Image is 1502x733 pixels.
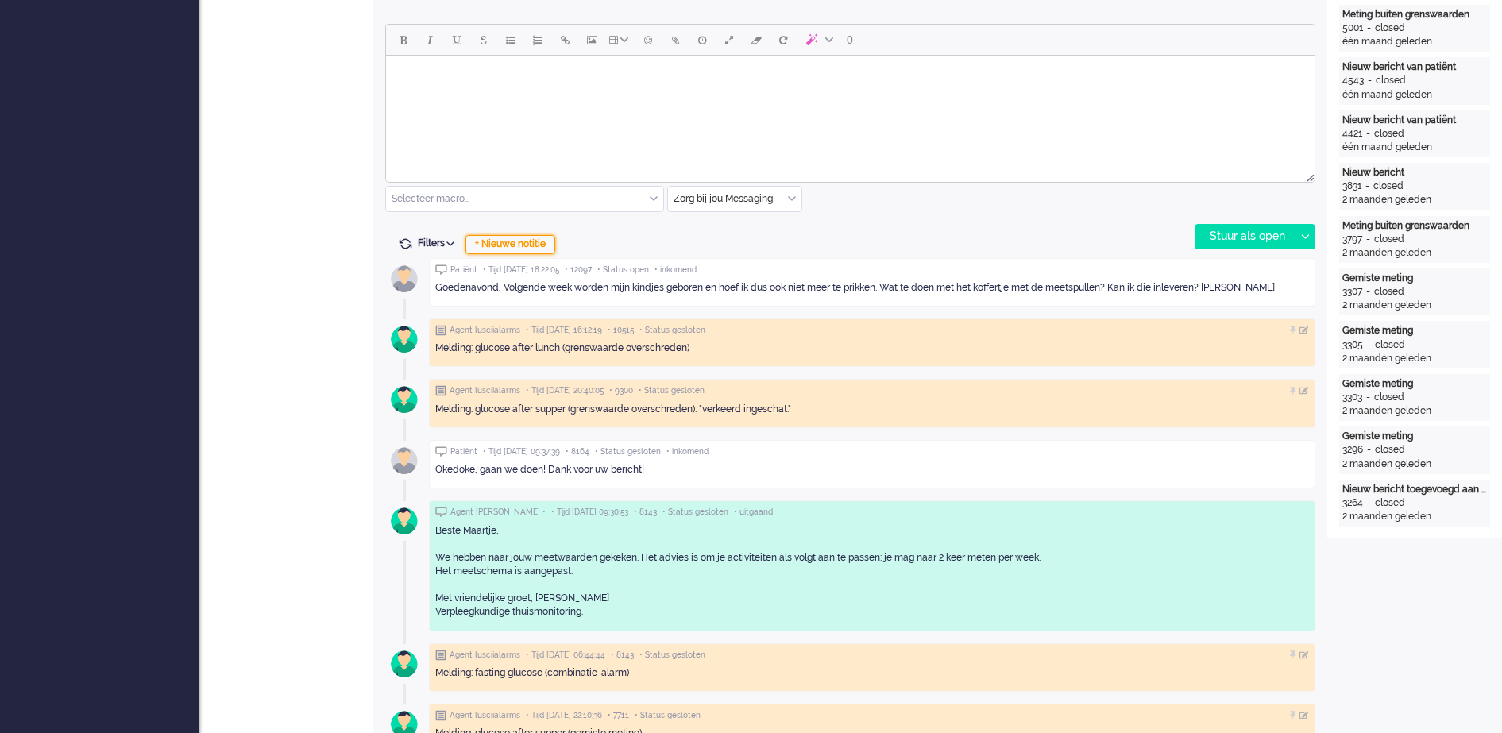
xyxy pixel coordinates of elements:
[1342,246,1487,260] div: 2 maanden geleden
[1342,193,1487,206] div: 2 maanden geleden
[609,385,633,396] span: • 9300
[578,26,605,53] button: Insert/edit image
[443,26,470,53] button: Underline
[418,237,460,249] span: Filters
[450,507,546,518] span: Agent [PERSON_NAME] •
[1342,338,1363,352] div: 3305
[1342,21,1363,35] div: 5001
[1342,88,1487,102] div: één maand geleden
[1342,324,1487,338] div: Gemiste meting
[797,26,840,53] button: AI
[435,385,446,396] img: ic_note_grey.svg
[1363,338,1375,352] div: -
[1342,141,1487,154] div: één maand geleden
[639,385,705,396] span: • Status gesloten
[1363,496,1375,510] div: -
[565,264,592,276] span: • 12097
[1362,127,1374,141] div: -
[1342,35,1487,48] div: één maand geleden
[1342,60,1487,74] div: Nieuw bericht van patiënt
[526,650,605,661] span: • Tijd [DATE] 06:44:44
[470,26,497,53] button: Strikethrough
[1342,299,1487,312] div: 2 maanden geleden
[1364,74,1376,87] div: -
[566,446,589,457] span: • 8164
[1363,443,1375,457] div: -
[450,264,477,276] span: Patiënt
[551,507,628,518] span: • Tijd [DATE] 09:30:53
[1374,391,1404,404] div: closed
[551,26,578,53] button: Insert/edit link
[635,26,662,53] button: Emoticons
[416,26,443,53] button: Italic
[386,56,1315,168] iframe: Rich Text Area
[450,446,477,457] span: Patiënt
[435,463,1309,476] div: Okedoke, gaan we doen! Dank voor uw bericht!
[483,264,559,276] span: • Tijd [DATE] 18:22:05
[662,507,728,518] span: • Status gesloten
[605,26,635,53] button: Table
[1363,21,1375,35] div: -
[435,281,1309,295] div: Goedenavond, Volgende week worden mijn kindjes geboren en hoef ik dus ook niet meer te prikken. W...
[435,666,1309,680] div: Melding: fasting glucose (combinatie-alarm)
[1342,272,1487,285] div: Gemiste meting
[450,650,520,661] span: Agent lusciialarms
[1342,74,1364,87] div: 4543
[435,650,446,661] img: ic_note_grey.svg
[465,235,555,254] div: + Nieuwe notitie
[1342,166,1487,179] div: Nieuw bericht
[1373,179,1404,193] div: closed
[654,264,697,276] span: • inkomend
[384,319,424,359] img: avatar
[689,26,716,53] button: Delay message
[770,26,797,53] button: Reset content
[847,33,853,46] span: 0
[384,441,424,480] img: avatar
[1342,443,1363,457] div: 3296
[634,507,657,518] span: • 8143
[743,26,770,53] button: Clear formatting
[435,446,447,457] img: ic_chat_grey.svg
[1342,233,1362,246] div: 3797
[435,341,1309,355] div: Melding: glucose after lunch (grenswaarde overschreden)
[384,501,424,541] img: avatar
[435,403,1309,416] div: Melding: glucose after supper (grenswaarde overschreden). "verkeerd ingeschat."
[1374,285,1404,299] div: closed
[840,26,860,53] button: 0
[1374,233,1404,246] div: closed
[1342,352,1487,365] div: 2 maanden geleden
[608,325,634,336] span: • 10515
[1375,338,1405,352] div: closed
[662,26,689,53] button: Add attachment
[1374,127,1404,141] div: closed
[1342,510,1487,523] div: 2 maanden geleden
[524,26,551,53] button: Numbered list
[384,259,424,299] img: avatar
[384,644,424,684] img: avatar
[526,325,602,336] span: • Tijd [DATE] 16:12:19
[526,385,604,396] span: • Tijd [DATE] 20:40:05
[1362,233,1374,246] div: -
[1342,391,1362,404] div: 3303
[1375,496,1405,510] div: closed
[450,325,520,336] span: Agent lusciialarms
[611,650,634,661] span: • 8143
[384,380,424,419] img: avatar
[450,710,520,721] span: Agent lusciialarms
[1342,127,1362,141] div: 4421
[734,507,773,518] span: • uitgaand
[389,26,416,53] button: Bold
[1375,21,1405,35] div: closed
[435,710,446,721] img: ic_note_grey.svg
[1195,225,1295,249] div: Stuur als open
[1342,483,1487,496] div: Nieuw bericht toegevoegd aan gesprek
[1342,377,1487,391] div: Gemiste meting
[1301,168,1315,182] div: Resize
[716,26,743,53] button: Fullscreen
[450,385,520,396] span: Agent lusciialarms
[608,710,629,721] span: • 7711
[1342,457,1487,471] div: 2 maanden geleden
[526,710,602,721] span: • Tijd [DATE] 22:10:36
[1342,179,1361,193] div: 3831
